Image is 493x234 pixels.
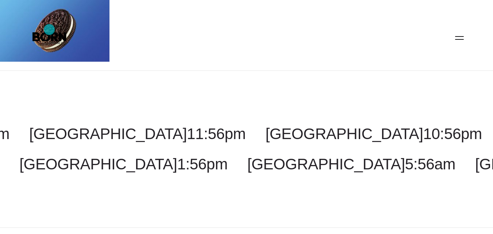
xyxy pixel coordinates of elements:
[405,156,455,173] span: 5:56am
[177,156,227,173] span: 1:56pm
[247,156,455,173] a: [GEOGRAPHIC_DATA]5:56am
[423,125,482,142] span: 10:56pm
[19,156,227,173] a: [GEOGRAPHIC_DATA]1:56pm
[187,125,246,142] span: 11:56pm
[265,125,482,142] a: [GEOGRAPHIC_DATA]10:56pm
[451,30,468,45] button: Open
[29,125,246,142] a: [GEOGRAPHIC_DATA]11:56pm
